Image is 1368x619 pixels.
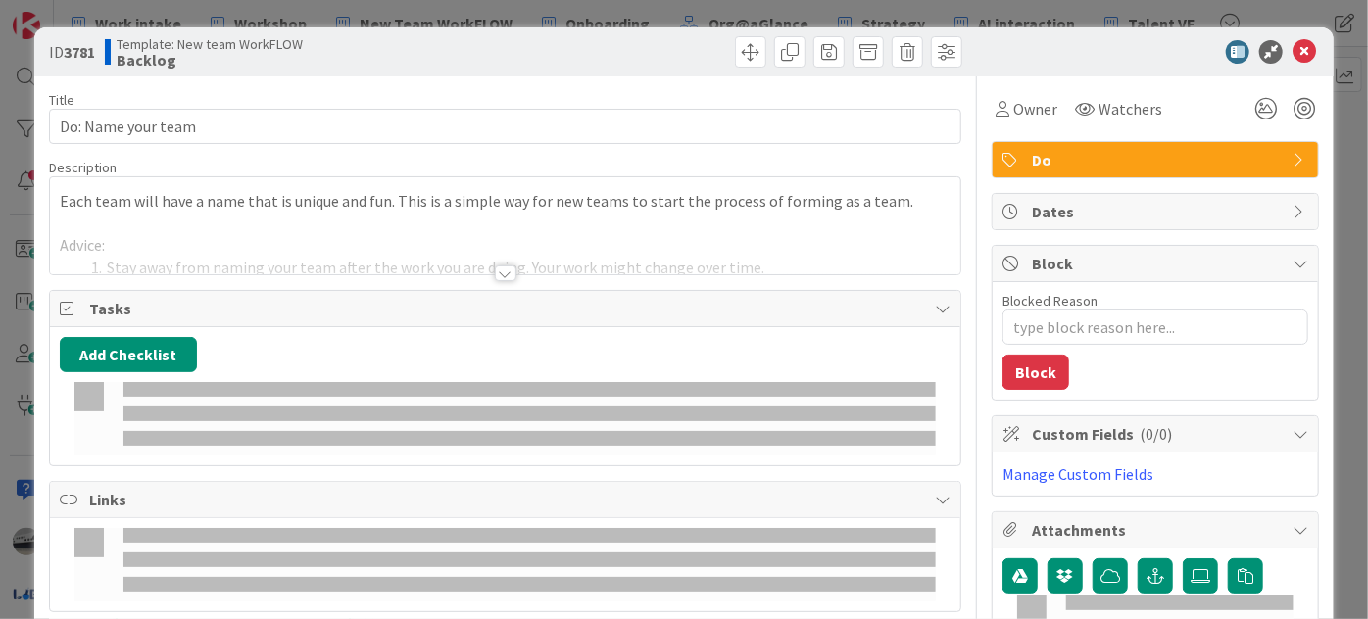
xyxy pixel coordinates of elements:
b: Backlog [117,52,303,68]
label: Blocked Reason [1002,292,1098,309]
span: ( 0/0 ) [1140,424,1172,444]
input: type card name here... [49,109,961,144]
span: Attachments [1032,518,1283,542]
button: Block [1002,355,1069,390]
span: Watchers [1099,97,1162,120]
b: 3781 [64,42,95,62]
span: Block [1032,252,1283,275]
span: Description [49,159,117,176]
span: Custom Fields [1032,422,1283,446]
span: Dates [1032,200,1283,223]
p: Each team will have a name that is unique and fun. This is a simple way for new teams to start th... [60,190,951,213]
span: ID [49,40,95,64]
a: Manage Custom Fields [1002,464,1153,484]
label: Title [49,91,74,109]
span: Do [1032,148,1283,171]
span: Links [89,488,925,511]
span: Template: New team WorkFLOW [117,36,303,52]
button: Add Checklist [60,337,197,372]
span: Tasks [89,297,925,320]
span: Owner [1013,97,1057,120]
